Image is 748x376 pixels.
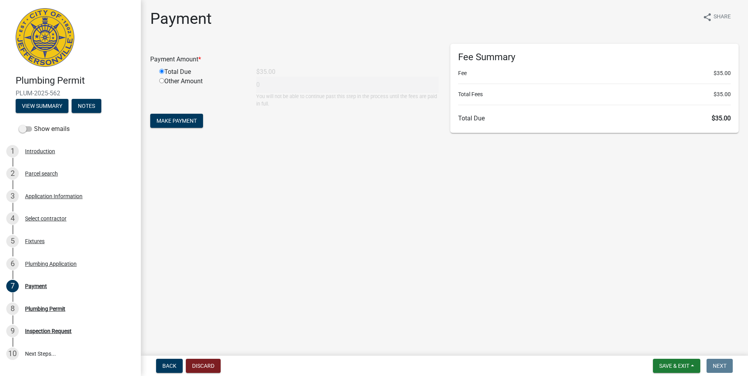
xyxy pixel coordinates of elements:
button: Make Payment [150,114,203,128]
button: shareShare [696,9,737,25]
div: 1 [6,145,19,158]
div: Payment [25,283,47,289]
div: 7 [6,280,19,292]
span: Back [162,363,176,369]
span: $35.00 [714,69,731,77]
div: Other Amount [153,77,250,107]
div: Select contractor [25,216,67,221]
h6: Fee Summary [458,52,731,63]
button: Save & Exit [653,359,700,373]
div: 8 [6,303,19,315]
span: $35.00 [714,90,731,98]
button: View Summary [16,99,68,113]
span: Share [714,13,731,22]
li: Total Fees [458,90,731,98]
div: Payment Amount [144,55,444,64]
div: 3 [6,190,19,202]
div: Total Due [153,67,250,77]
h6: Total Due [458,115,731,122]
div: Application Information [25,193,83,199]
span: PLUM-2025-562 [16,90,125,97]
button: Discard [186,359,221,373]
span: Make Payment [156,118,197,124]
div: 10 [6,347,19,360]
wm-modal-confirm: Summary [16,103,68,109]
div: Inspection Request [25,328,72,334]
label: Show emails [19,124,70,134]
div: Fixtures [25,238,45,244]
span: $35.00 [712,115,731,122]
span: Save & Exit [659,363,689,369]
wm-modal-confirm: Notes [72,103,101,109]
div: Introduction [25,149,55,154]
div: Plumbing Permit [25,306,65,312]
div: 5 [6,235,19,247]
div: Parcel search [25,171,58,176]
li: Fee [458,69,731,77]
i: share [703,13,712,22]
span: Next [713,363,726,369]
button: Next [707,359,733,373]
h4: Plumbing Permit [16,75,135,86]
button: Notes [72,99,101,113]
img: City of Jeffersonville, Indiana [16,8,74,67]
div: 6 [6,258,19,270]
div: 4 [6,212,19,225]
div: Plumbing Application [25,261,77,267]
button: Back [156,359,183,373]
div: 2 [6,167,19,180]
h1: Payment [150,9,212,28]
div: 9 [6,325,19,337]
